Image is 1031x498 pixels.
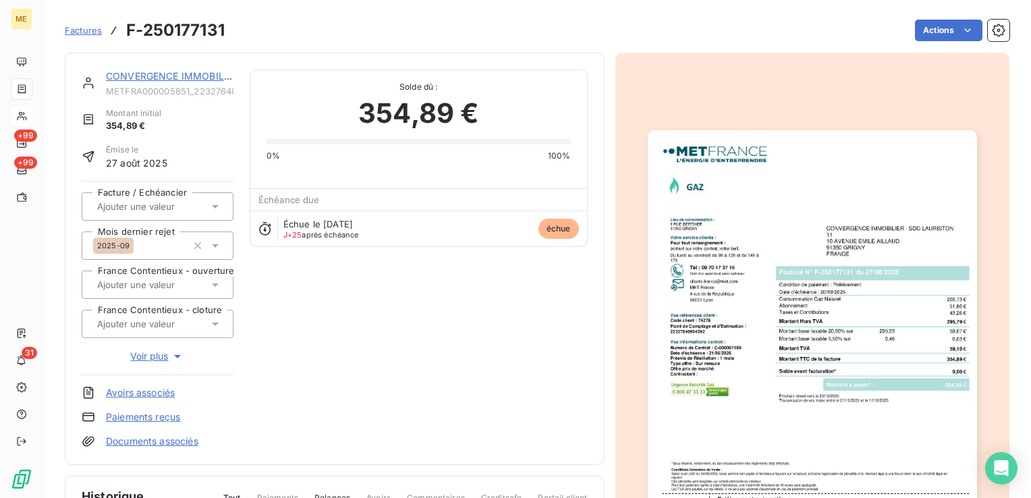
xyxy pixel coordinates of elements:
input: Ajouter une valeur [96,279,231,291]
span: 354,89 € [106,119,161,133]
input: Ajouter une valeur [96,318,231,330]
span: 27 août 2025 [106,156,167,170]
span: +99 [14,157,37,169]
span: Montant initial [106,107,161,119]
a: CONVERGENCE IMMOBILIER - SDC LAURISTON 11 [106,70,337,82]
span: METFRA000005851_22327640954392-CA1 [106,86,233,96]
span: +99 [14,130,37,142]
span: après échéance [283,231,359,239]
span: 354,89 € [358,93,478,134]
span: Voir plus [130,350,184,363]
span: Solde dû : [267,81,571,93]
button: Voir plus [82,349,233,364]
a: Documents associés [106,435,198,448]
span: échue [538,219,579,239]
a: Factures [65,24,102,37]
a: Avoirs associés [106,386,175,399]
span: Factures [65,25,102,36]
h3: F-250177131 [126,18,225,43]
button: Actions [915,20,982,41]
span: 31 [22,347,37,359]
span: 2025-09 [97,242,130,250]
span: Échue le [DATE] [283,219,353,229]
a: Paiements reçus [106,410,180,424]
span: 0% [267,150,280,162]
img: Logo LeanPay [11,468,32,490]
div: ME [11,8,32,30]
div: Open Intercom Messenger [985,452,1018,485]
span: Échéance due [258,194,320,205]
input: Ajouter une valeur [96,200,231,213]
span: 100% [548,150,571,162]
span: J+25 [283,230,302,240]
span: Émise le [106,144,167,156]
